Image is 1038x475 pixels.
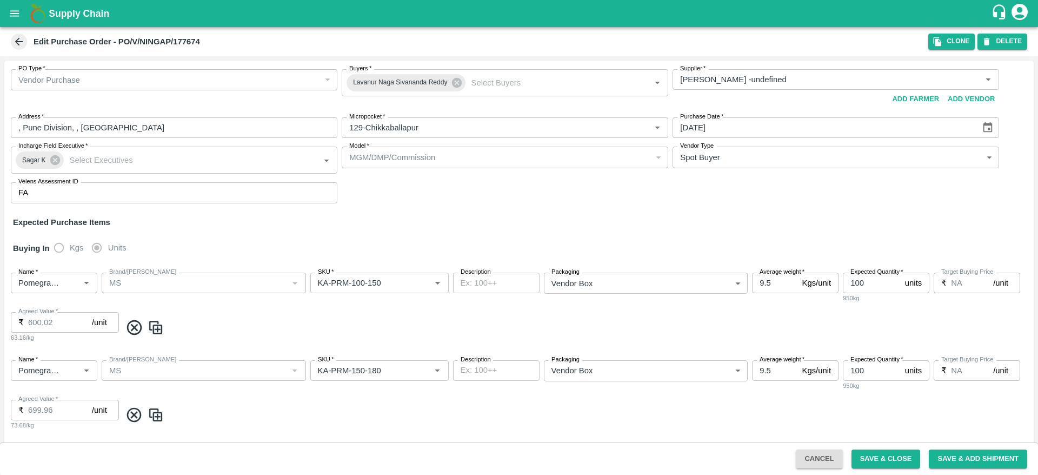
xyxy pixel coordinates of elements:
label: Agreed Value [18,307,58,316]
span: Kgs [70,242,84,254]
div: 73.68/kg [11,420,119,430]
a: Supply Chain [49,6,991,21]
input: Select Supplier [676,72,964,87]
p: Spot Buyer [680,151,720,163]
label: Packaging [551,355,580,364]
label: Velens Assessment ID [18,177,78,186]
button: Open [650,76,664,90]
input: 0.0 [752,360,797,381]
div: buying_in [54,237,135,259]
button: Open [981,72,995,87]
label: Purchase Date [680,113,723,121]
img: CloneIcon [148,319,164,337]
input: Select Buyers [467,76,634,90]
span: Units [108,242,127,254]
p: Kgs/unit [802,277,831,289]
input: 0.0 [752,273,797,293]
p: /unit [993,277,1008,289]
p: /unit [92,404,107,416]
label: Average weight [760,268,804,276]
label: Name [18,355,38,364]
label: Agreed Value [18,395,58,404]
label: Address [18,113,44,121]
input: Create Brand/Marka [105,276,285,290]
p: FA [18,187,28,199]
label: Expected Quantity [850,268,903,276]
p: MGM/DMP/Commission [349,151,435,163]
button: DELETE [977,34,1027,49]
img: CloneIcon [148,406,164,424]
button: Open [320,153,334,167]
label: Buyers [349,64,371,73]
label: SKU [318,355,334,364]
span: Sagar K [16,155,52,166]
input: 0.0 [28,400,92,420]
input: 0 [843,273,901,293]
label: Description [461,355,491,364]
input: Name [14,276,62,290]
p: ₹ [941,365,947,377]
input: Select Executives [65,153,303,167]
p: units [905,277,922,289]
label: Micropocket [349,113,385,121]
label: Vendor Type [680,142,714,150]
div: account of current user [1010,2,1029,25]
input: SKU [314,364,414,378]
button: Choose date, selected date is Sep 19, 2025 [977,117,998,138]
button: open drawer [2,1,27,26]
label: Supplier [680,64,706,73]
p: Vendor Box [551,278,593,289]
button: Open [430,364,444,378]
div: 950kg [843,381,929,391]
input: 0.0 [28,312,92,333]
button: Cancel [796,450,842,469]
button: Add Vendor [943,90,999,109]
div: customer-support [991,4,1010,23]
input: 0.0 [951,360,993,381]
label: Brand/[PERSON_NAME] [109,268,176,276]
label: Target Buying Price [941,355,994,364]
input: 0.0 [951,273,993,293]
button: Add Farmer [888,90,943,109]
div: 950kg [843,293,929,303]
input: Create Brand/Marka [105,364,285,378]
button: Open [79,276,94,290]
button: Save & Add Shipment [929,450,1027,469]
p: /unit [993,365,1008,377]
div: Lavanur Naga Sivananda Reddy [347,74,465,91]
label: Name [18,268,38,276]
p: /unit [92,316,107,328]
img: logo [27,3,49,24]
label: Target Buying Price [941,268,994,276]
input: Address [11,117,337,138]
div: 63.16/kg [11,333,119,342]
input: Micropocket [345,121,633,135]
label: Brand/[PERSON_NAME] [109,355,176,364]
button: Open [79,364,94,378]
div: Sagar K [16,151,64,169]
b: Supply Chain [49,8,109,19]
input: 0 [843,360,901,381]
input: SKU [314,276,414,290]
label: Model [349,142,369,150]
input: Name [14,364,62,378]
b: Edit Purchase Order - PO/V/NINGAP/177674 [34,37,200,46]
button: Save & Close [851,450,921,469]
button: Open [430,276,444,290]
label: SKU [318,268,334,276]
p: ₹ [941,277,947,289]
label: PO Type [18,64,45,73]
strong: Expected Purchase Items [13,218,110,227]
span: Lavanur Naga Sivananda Reddy [347,77,454,88]
p: units [905,365,922,377]
p: Vendor Box [551,365,593,377]
p: Vendor Purchase [18,74,80,86]
label: Incharge Field Executive [18,142,88,150]
label: Packaging [551,268,580,276]
p: Kgs/unit [802,365,831,377]
h6: Buying In [9,237,54,260]
label: Average weight [760,355,804,364]
label: Expected Quantity [850,355,903,364]
input: Select Date [673,117,973,138]
button: Open [650,121,664,135]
